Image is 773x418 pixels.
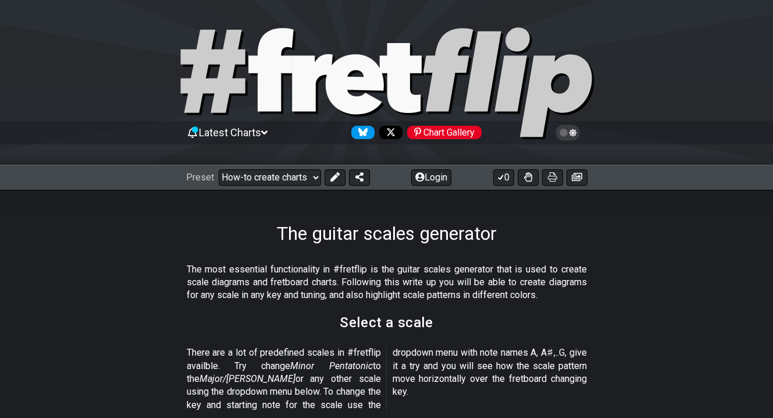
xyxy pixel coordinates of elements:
[561,127,575,138] span: Toggle light / dark theme
[199,126,261,139] span: Latest Charts
[411,169,451,186] button: Login
[493,169,514,186] button: 0
[219,169,321,186] select: Preset
[567,169,587,186] button: Create image
[542,169,563,186] button: Print
[349,169,370,186] button: Share Preset
[402,126,482,139] a: #fretflip at Pinterest
[347,126,375,139] a: Follow #fretflip at Bluesky
[187,263,587,302] p: The most essential functionality in #fretflip is the guitar scales generator that is used to crea...
[186,172,214,183] span: Preset
[277,222,497,245] h1: The guitar scales generator
[325,169,345,186] button: Edit Preset
[407,126,482,139] div: Chart Gallery
[187,346,587,412] p: There are a lot of predefined scales in #fretflip availble. Try change to the or any other scale ...
[518,169,539,186] button: Toggle Dexterity for all fretkits
[340,316,433,329] h2: Select a scale
[200,373,295,384] em: Major/[PERSON_NAME]
[290,360,372,371] em: Minor Pentatonic
[375,126,402,139] a: Follow #fretflip at X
